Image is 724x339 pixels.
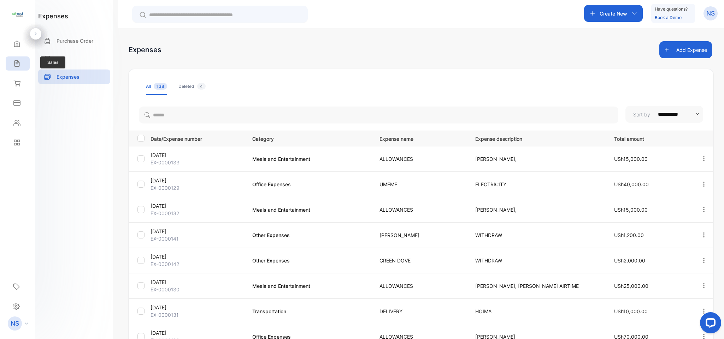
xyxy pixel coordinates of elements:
[11,319,19,328] p: NS
[704,5,718,22] button: NS
[38,11,68,21] h1: expenses
[252,308,365,315] p: Transportation
[146,83,167,90] div: All
[151,210,243,217] p: EX-0000132
[475,155,600,163] p: [PERSON_NAME],
[614,134,686,143] p: Total amount
[252,134,365,143] p: Category
[600,10,627,17] p: Create New
[614,207,648,213] span: USh15,000.00
[40,56,65,68] span: Sales
[379,181,460,188] p: UMEME
[614,258,645,264] span: USh2,000.00
[197,83,206,90] span: 4
[379,257,460,264] p: GREEN DOVE
[154,83,167,90] span: 138
[151,202,243,210] p: [DATE]
[151,228,243,235] p: [DATE]
[379,206,460,213] p: ALLOWANCES
[655,6,688,13] p: Have questions?
[633,111,650,118] p: Sort by
[12,9,23,20] img: logo
[614,283,648,289] span: USh25,000.00
[57,37,93,44] p: Purchase Order
[379,308,460,315] p: DELIVERY
[475,206,600,213] p: [PERSON_NAME],
[38,69,110,84] a: Expenses
[625,106,703,123] button: Sort by
[252,282,365,290] p: Meals and Entertainment
[151,260,243,268] p: EX-0000142
[151,329,243,337] p: [DATE]
[252,257,365,264] p: Other Expenses
[57,55,66,62] p: Bills
[252,206,365,213] p: Meals and Entertainment
[151,253,243,260] p: [DATE]
[151,184,243,192] p: EX-0000129
[38,52,110,66] a: Bills
[151,134,243,143] p: Date/Expense number
[475,134,600,143] p: Expense description
[379,282,460,290] p: ALLOWANCES
[475,231,600,239] p: WITHDRAW
[614,308,648,314] span: USh10,000.00
[129,44,161,55] div: Expenses
[252,181,365,188] p: Office Expenses
[379,134,460,143] p: Expense name
[655,15,682,20] a: Book a Demo
[659,41,712,58] button: Add Expense
[614,232,644,238] span: USh1,200.00
[614,156,648,162] span: USh15,000.00
[151,177,243,184] p: [DATE]
[178,83,206,90] div: Deleted
[151,151,243,159] p: [DATE]
[151,278,243,286] p: [DATE]
[475,282,600,290] p: [PERSON_NAME], [PERSON_NAME] AIRTIME
[151,311,243,319] p: EX-0000131
[379,155,460,163] p: ALLOWANCES
[614,181,649,187] span: USh40,000.00
[151,286,243,293] p: EX-0000130
[475,308,600,315] p: HOIMA
[706,9,715,18] p: NS
[252,155,365,163] p: Meals and Entertainment
[252,231,365,239] p: Other Expenses
[475,181,600,188] p: ELECTRICITY
[151,235,243,242] p: EX-0000141
[38,34,110,48] a: Purchase Order
[379,231,460,239] p: [PERSON_NAME]
[151,159,243,166] p: EX-0000133
[584,5,643,22] button: Create New
[694,309,724,339] iframe: LiveChat chat widget
[57,73,80,80] p: Expenses
[151,304,243,311] p: [DATE]
[475,257,600,264] p: WITHDRAW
